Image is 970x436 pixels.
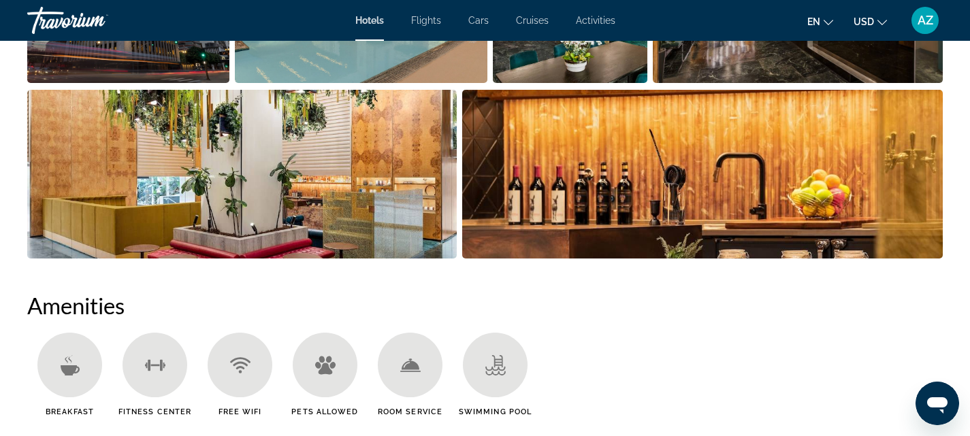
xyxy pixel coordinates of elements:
a: Travorium [27,3,163,38]
button: Open full-screen image slider [27,89,457,259]
a: Cars [468,15,489,26]
span: Pets Allowed [291,407,358,416]
a: Flights [411,15,441,26]
a: Activities [576,15,615,26]
button: Change currency [854,12,887,31]
button: Open full-screen image slider [462,89,943,259]
a: Hotels [355,15,384,26]
a: Cruises [516,15,549,26]
h2: Amenities [27,292,943,319]
span: Room Service [378,407,442,416]
button: Change language [807,12,833,31]
span: Fitness Center [118,407,191,416]
span: Free WiFi [219,407,262,416]
span: Swimming Pool [459,407,532,416]
span: Breakfast [46,407,94,416]
iframe: Кнопка запуска окна обмена сообщениями [916,382,959,425]
span: en [807,16,820,27]
button: User Menu [907,6,943,35]
span: AZ [918,14,933,27]
span: USD [854,16,874,27]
